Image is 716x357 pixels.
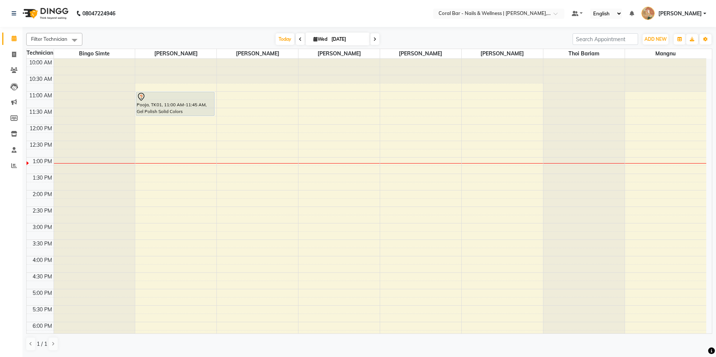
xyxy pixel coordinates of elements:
div: 11:30 AM [28,108,54,116]
span: [PERSON_NAME] [298,49,380,58]
span: Filter Technician [31,36,67,42]
div: 2:00 PM [31,190,54,198]
span: 1 / 1 [37,340,47,348]
b: 08047224946 [82,3,115,24]
span: [PERSON_NAME] [217,49,298,58]
img: Pushpa Das [641,7,655,20]
div: 4:30 PM [31,273,54,281]
div: 3:00 PM [31,223,54,231]
div: 1:00 PM [31,158,54,165]
span: [PERSON_NAME] [462,49,543,58]
div: 12:30 PM [28,141,54,149]
div: Technician [27,49,54,57]
span: Today [276,33,294,45]
span: Wed [312,36,329,42]
div: 1:30 PM [31,174,54,182]
img: logo [19,3,70,24]
span: [PERSON_NAME] [658,10,702,18]
div: 3:30 PM [31,240,54,248]
input: 2025-09-03 [329,34,367,45]
span: Bingo Simte [54,49,135,58]
div: 2:30 PM [31,207,54,215]
div: 12:00 PM [28,125,54,132]
span: Thoi bariam [543,49,625,58]
div: 6:00 PM [31,322,54,330]
div: 4:00 PM [31,256,54,264]
div: 10:30 AM [28,75,54,83]
div: 11:00 AM [28,92,54,100]
span: ADD NEW [644,36,667,42]
input: Search Appointment [573,33,638,45]
span: [PERSON_NAME] [135,49,216,58]
span: Mangnu [625,49,706,58]
div: 10:00 AM [28,59,54,67]
div: 5:30 PM [31,306,54,314]
button: ADD NEW [643,34,668,45]
div: Pooja, TK01, 11:00 AM-11:45 AM, Gel Polish Solid Colors [136,92,214,116]
div: 5:00 PM [31,289,54,297]
span: [PERSON_NAME] [380,49,461,58]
